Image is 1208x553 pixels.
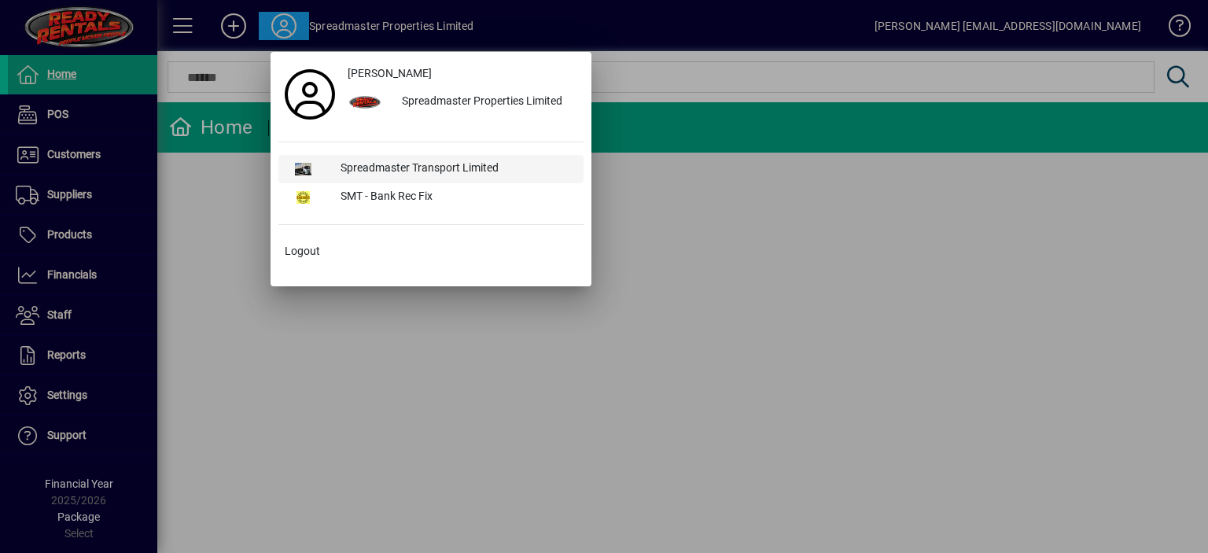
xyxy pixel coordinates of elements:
button: Spreadmaster Properties Limited [341,88,584,116]
a: [PERSON_NAME] [341,60,584,88]
button: Spreadmaster Transport Limited [278,155,584,183]
div: Spreadmaster Properties Limited [389,88,584,116]
button: SMT - Bank Rec Fix [278,183,584,212]
div: Spreadmaster Transport Limited [328,155,584,183]
button: Logout [278,238,584,266]
div: SMT - Bank Rec Fix [328,183,584,212]
a: Profile [278,80,341,109]
span: [PERSON_NAME] [348,65,432,82]
span: Logout [285,243,320,260]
